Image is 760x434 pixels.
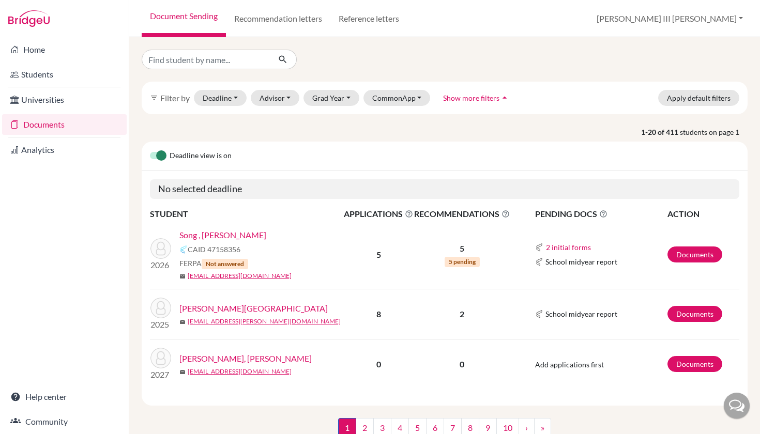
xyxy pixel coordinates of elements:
[667,306,722,322] a: Documents
[592,9,748,28] button: [PERSON_NAME] III [PERSON_NAME]
[344,208,413,220] span: APPLICATIONS
[179,273,186,280] span: mail
[545,241,591,253] button: 2 initial forms
[414,242,510,255] p: 5
[376,250,381,259] b: 5
[150,368,171,381] p: 2027
[545,256,617,267] span: School midyear report
[545,308,617,319] span: School midyear report
[150,298,171,318] img: Davina, Louvie
[2,411,127,432] a: Community
[179,352,312,365] a: [PERSON_NAME], [PERSON_NAME]
[2,386,127,407] a: Help center
[150,238,171,259] img: Song , Hyun Jung
[641,127,680,137] strong: 1-20 of 411
[179,369,186,375] span: mail
[414,358,510,370] p: 0
[363,90,431,106] button: CommonApp
[680,127,748,137] span: students on page 1
[434,90,519,106] button: Show more filtersarrow_drop_up
[658,90,739,106] button: Apply default filters
[188,244,240,255] span: CAID 47158356
[160,93,190,103] span: Filter by
[2,114,127,135] a: Documents
[194,90,247,106] button: Deadline
[170,150,232,162] span: Deadline view is on
[445,257,480,267] span: 5 pending
[2,39,127,60] a: Home
[667,207,740,221] th: ACTION
[667,356,722,372] a: Documents
[414,308,510,320] p: 2
[179,245,188,254] img: Common App logo
[499,92,510,103] i: arrow_drop_up
[535,258,543,266] img: Common App logo
[376,359,381,369] b: 0
[443,94,499,102] span: Show more filters
[535,310,543,318] img: Common App logo
[2,64,127,85] a: Students
[179,258,248,269] span: FERPA
[150,179,739,199] h5: No selected deadline
[179,229,266,241] a: Song , [PERSON_NAME]
[150,318,171,331] p: 2025
[188,367,292,376] a: [EMAIL_ADDRESS][DOMAIN_NAME]
[142,50,270,69] input: Find student by name...
[414,208,510,220] span: RECOMMENDATIONS
[535,208,666,220] span: PENDING DOCS
[2,89,127,110] a: Universities
[150,259,171,271] p: 2026
[535,243,543,252] img: Common App logo
[251,90,300,106] button: Advisor
[2,139,127,160] a: Analytics
[150,348,171,368] img: Adilton, Russel Owen
[150,207,343,221] th: STUDENT
[376,309,381,319] b: 8
[303,90,359,106] button: Grad Year
[188,317,341,326] a: [EMAIL_ADDRESS][PERSON_NAME][DOMAIN_NAME]
[667,246,722,262] a: Documents
[188,271,292,281] a: [EMAIL_ADDRESS][DOMAIN_NAME]
[202,259,248,269] span: Not answered
[179,319,186,325] span: mail
[535,360,604,369] span: Add applications first
[179,302,328,315] a: [PERSON_NAME][GEOGRAPHIC_DATA]
[150,94,158,102] i: filter_list
[8,10,50,27] img: Bridge-U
